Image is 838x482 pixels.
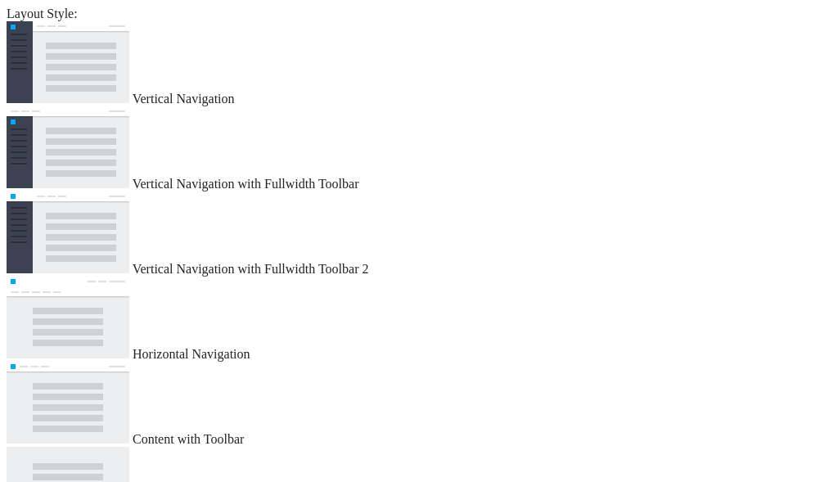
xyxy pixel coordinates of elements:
md-radio-button: Horizontal Navigation [7,277,831,362]
div: Layout Style: [7,7,831,21]
md-radio-button: Content with Toolbar [7,362,831,447]
img: horizontal-nav.jpg [7,277,129,358]
img: vertical-nav.jpg [7,21,129,103]
img: content-with-toolbar.jpg [7,362,129,444]
span: Vertical Navigation [133,92,235,106]
span: Horizontal Navigation [133,347,250,361]
md-radio-button: Vertical Navigation with Fullwidth Toolbar 2 [7,191,831,277]
img: vertical-nav-with-full-toolbar.jpg [7,106,129,188]
md-radio-button: Vertical Navigation with Fullwidth Toolbar [7,106,831,191]
img: vertical-nav-with-full-toolbar-2.jpg [7,191,129,273]
md-radio-button: Vertical Navigation [7,21,831,106]
span: Vertical Navigation with Fullwidth Toolbar 2 [133,262,369,276]
span: Vertical Navigation with Fullwidth Toolbar [133,177,359,191]
span: Content with Toolbar [133,432,244,446]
